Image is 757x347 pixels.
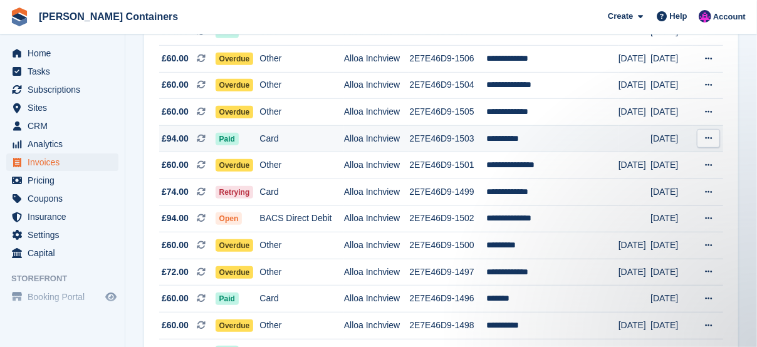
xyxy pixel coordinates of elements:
span: Overdue [216,79,254,91]
span: Create [608,10,633,23]
span: Overdue [216,266,254,279]
span: Capital [28,244,103,262]
td: [DATE] [619,72,650,99]
a: menu [6,153,118,171]
td: 2E7E46D9-1500 [409,232,486,259]
span: Coupons [28,190,103,207]
img: Claire Wilson [699,10,711,23]
span: Open [216,212,243,225]
td: Other [259,259,343,286]
td: [DATE] [650,179,692,206]
span: Storefront [11,272,125,285]
td: [DATE] [619,152,650,179]
span: £60.00 [162,105,189,118]
td: [DATE] [650,46,692,73]
td: Alloa Inchview [344,259,409,286]
a: menu [6,208,118,225]
a: [PERSON_NAME] Containers [34,6,183,27]
td: [DATE] [619,313,650,339]
span: £60.00 [162,239,189,252]
a: menu [6,190,118,207]
a: menu [6,244,118,262]
td: 2E7E46D9-1505 [409,99,486,126]
td: Other [259,232,343,259]
span: Overdue [216,239,254,252]
td: Card [259,125,343,152]
td: [DATE] [619,46,650,73]
span: Booking Portal [28,288,103,306]
td: Other [259,313,343,339]
span: £72.00 [162,266,189,279]
td: Alloa Inchview [344,313,409,339]
td: [DATE] [619,259,650,286]
span: Overdue [216,106,254,118]
td: Other [259,46,343,73]
span: Sites [28,99,103,117]
span: £94.00 [162,212,189,225]
td: Alloa Inchview [344,72,409,99]
td: [DATE] [650,205,692,232]
span: Retrying [216,186,254,199]
span: Home [28,44,103,62]
span: Subscriptions [28,81,103,98]
a: menu [6,81,118,98]
td: 2E7E46D9-1499 [409,179,486,206]
td: [DATE] [650,259,692,286]
td: Alloa Inchview [344,179,409,206]
td: Other [259,99,343,126]
td: Other [259,152,343,179]
span: £60.00 [162,292,189,305]
span: Overdue [216,319,254,332]
td: 2E7E46D9-1496 [409,286,486,313]
td: Card [259,286,343,313]
span: £60.00 [162,158,189,172]
td: [DATE] [650,313,692,339]
span: £60.00 [162,78,189,91]
span: £60.00 [162,52,189,65]
a: menu [6,172,118,189]
td: Alloa Inchview [344,286,409,313]
span: Invoices [28,153,103,171]
td: Alloa Inchview [344,125,409,152]
td: [DATE] [619,232,650,259]
td: [DATE] [650,125,692,152]
td: Alloa Inchview [344,46,409,73]
a: Preview store [103,289,118,304]
span: Tasks [28,63,103,80]
a: menu [6,63,118,80]
a: menu [6,288,118,306]
td: Alloa Inchview [344,99,409,126]
span: £60.00 [162,319,189,332]
span: Overdue [216,159,254,172]
span: Account [713,11,746,23]
td: 2E7E46D9-1498 [409,313,486,339]
span: Insurance [28,208,103,225]
a: menu [6,117,118,135]
span: Settings [28,226,103,244]
span: Pricing [28,172,103,189]
span: Help [670,10,687,23]
td: 2E7E46D9-1504 [409,72,486,99]
span: Paid [216,293,239,305]
a: menu [6,135,118,153]
td: 2E7E46D9-1503 [409,125,486,152]
a: menu [6,44,118,62]
td: Alloa Inchview [344,232,409,259]
td: 2E7E46D9-1501 [409,152,486,179]
span: Paid [216,133,239,145]
td: [DATE] [650,99,692,126]
td: 2E7E46D9-1502 [409,205,486,232]
td: BACS Direct Debit [259,205,343,232]
td: [DATE] [650,72,692,99]
td: 2E7E46D9-1497 [409,259,486,286]
td: Card [259,179,343,206]
span: Overdue [216,53,254,65]
span: £74.00 [162,185,189,199]
td: [DATE] [619,99,650,126]
img: stora-icon-8386f47178a22dfd0bd8f6a31ec36ba5ce8667c1dd55bd0f319d3a0aa187defe.svg [10,8,29,26]
td: Alloa Inchview [344,205,409,232]
span: Analytics [28,135,103,153]
a: menu [6,99,118,117]
span: £94.00 [162,132,189,145]
td: 2E7E46D9-1506 [409,46,486,73]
